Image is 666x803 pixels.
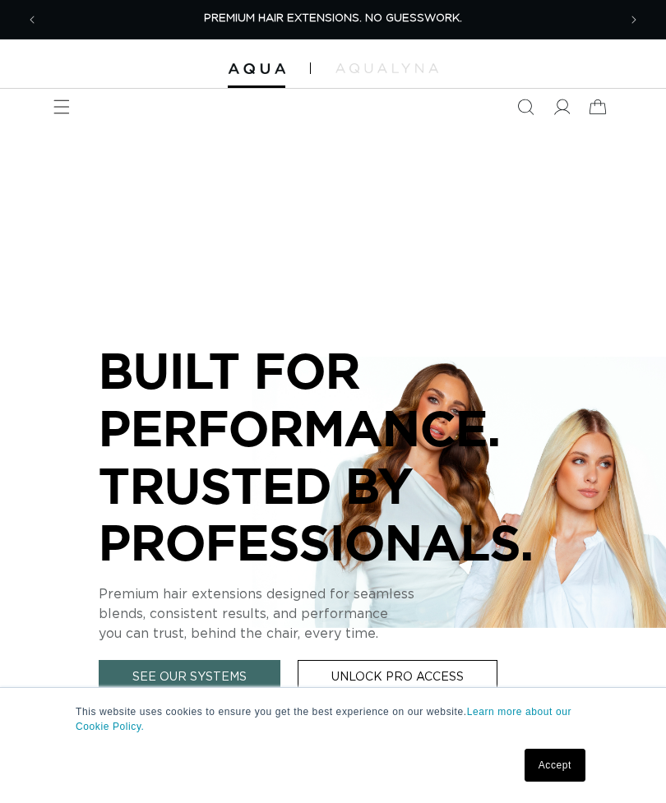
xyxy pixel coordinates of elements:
img: Aqua Hair Extensions [228,63,285,75]
button: Previous announcement [14,2,50,38]
summary: Menu [44,89,80,125]
a: See Our Systems [99,660,280,695]
summary: Search [507,89,543,125]
img: aqualyna.com [335,63,438,73]
button: Next announcement [616,2,652,38]
p: This website uses cookies to ensure you get the best experience on our website. [76,704,590,734]
a: Accept [525,749,585,782]
p: Premium hair extensions designed for seamless blends, consistent results, and performance you can... [99,584,567,644]
p: BUILT FOR PERFORMANCE. TRUSTED BY PROFESSIONALS. [99,342,567,570]
a: Unlock Pro Access [298,660,497,695]
span: PREMIUM HAIR EXTENSIONS. NO GUESSWORK. [204,13,462,24]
